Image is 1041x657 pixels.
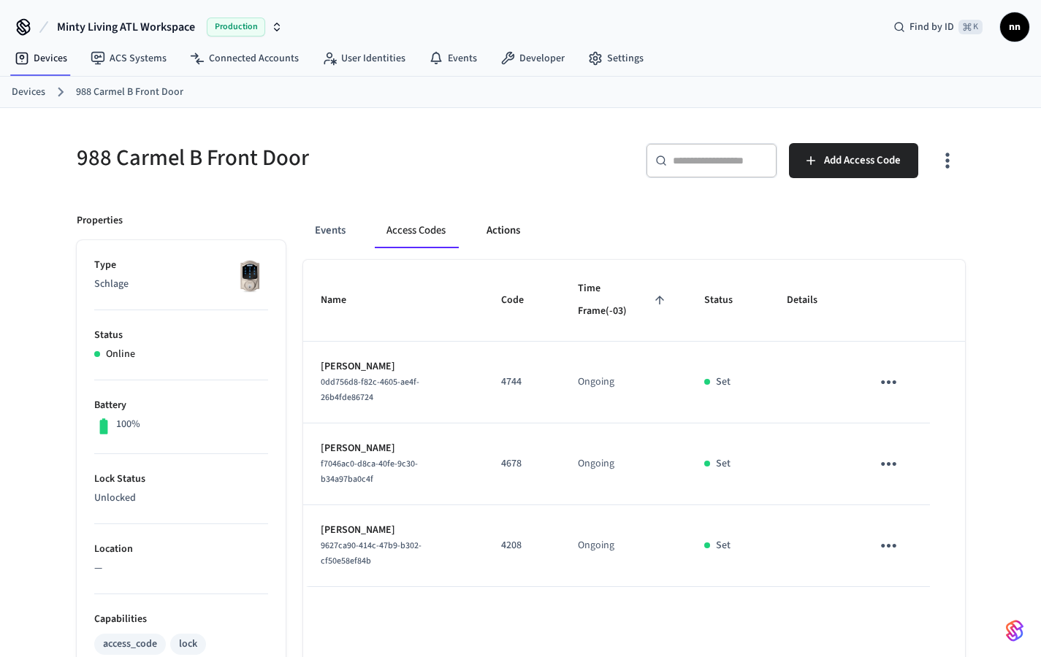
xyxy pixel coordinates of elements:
[576,45,655,72] a: Settings
[1006,619,1023,642] img: SeamLogoGradient.69752ec5.svg
[716,538,731,553] p: Set
[882,14,994,40] div: Find by ID⌘ K
[321,523,467,538] p: [PERSON_NAME]
[321,458,418,485] span: f7046ac0-d8ca-40fe-9c30-b34a97ba0c4f
[560,342,687,423] td: Ongoing
[560,423,687,505] td: Ongoing
[716,374,731,390] p: Set
[303,260,965,587] table: sticky table
[1000,12,1029,42] button: nn
[321,539,422,567] span: 9627ca90-414c-47b9-b302-cf50e58ef84b
[179,637,197,652] div: lock
[106,347,135,362] p: Online
[207,18,265,36] span: Production
[321,359,467,374] p: [PERSON_NAME]
[501,538,543,553] p: 4208
[79,45,178,72] a: ACS Systems
[501,374,543,390] p: 4744
[417,45,489,72] a: Events
[560,505,687,587] td: Ongoing
[1002,14,1028,40] span: nn
[321,289,365,312] span: Name
[94,277,268,292] p: Schlage
[501,456,543,472] p: 4678
[958,20,983,34] span: ⌘ K
[178,45,310,72] a: Connected Accounts
[321,376,419,404] span: 0dd756d8-f82c-4605-ae4f-26b4fde86724
[910,20,954,34] span: Find by ID
[704,289,752,312] span: Status
[94,561,268,576] p: —
[76,85,183,100] a: 988 Carmel B Front Door
[321,441,467,456] p: [PERSON_NAME]
[475,213,532,248] button: Actions
[232,258,268,294] img: Schlage Sense Smart Deadbolt with Camelot Trim, Front
[94,258,268,273] p: Type
[787,289,836,312] span: Details
[77,213,123,228] p: Properties
[501,289,543,312] span: Code
[489,45,576,72] a: Developer
[57,18,195,36] span: Minty Living ATL Workspace
[789,143,918,178] button: Add Access Code
[77,143,512,173] h5: 988 Carmel B Front Door
[824,151,901,170] span: Add Access Code
[303,213,357,248] button: Events
[12,85,45,100] a: Devices
[94,491,268,506] p: Unlocked
[303,213,965,248] div: ant example
[94,398,268,413] p: Battery
[116,417,140,432] p: 100%
[3,45,79,72] a: Devices
[375,213,457,248] button: Access Codes
[716,456,731,472] p: Set
[94,328,268,343] p: Status
[310,45,417,72] a: User Identities
[94,542,268,557] p: Location
[578,277,669,323] span: Time Frame(-03)
[94,612,268,627] p: Capabilities
[94,472,268,487] p: Lock Status
[103,637,157,652] div: access_code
